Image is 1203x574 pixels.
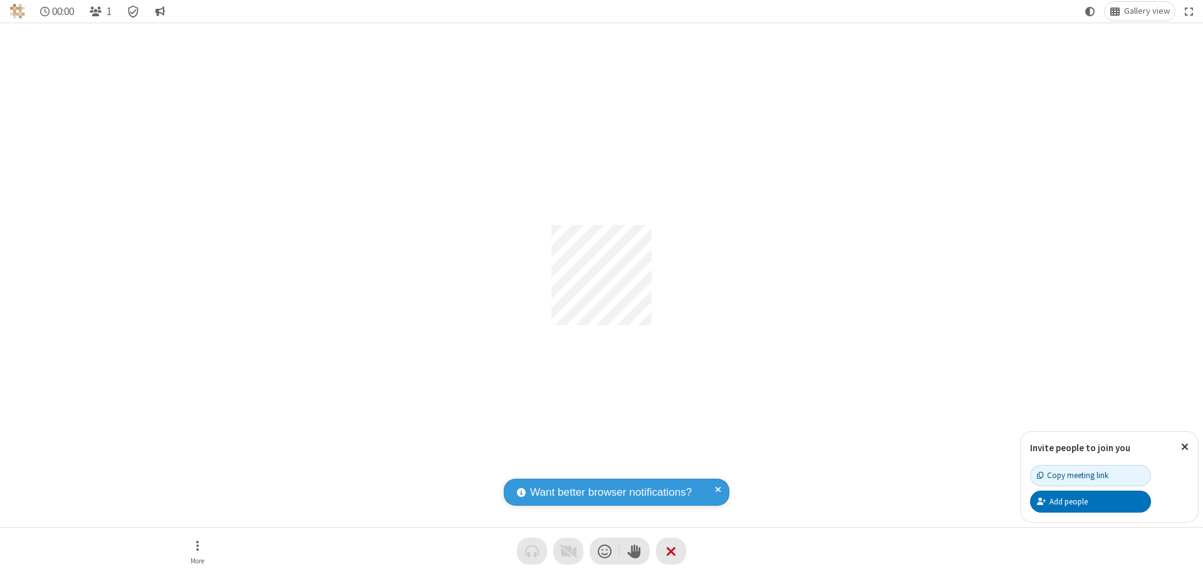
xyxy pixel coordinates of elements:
[107,6,112,18] span: 1
[190,557,204,565] span: More
[1180,2,1199,21] button: Fullscreen
[1172,432,1198,462] button: Close popover
[1105,2,1175,21] button: Change layout
[1030,491,1151,512] button: Add people
[590,538,620,565] button: Send a reaction
[52,6,74,18] span: 00:00
[553,538,583,565] button: Video
[1030,442,1130,454] label: Invite people to join you
[1124,6,1170,16] span: Gallery view
[656,538,686,565] button: End or leave meeting
[517,538,547,565] button: Audio problem - check your Internet connection or call by phone
[35,2,80,21] div: Timer
[150,2,170,21] button: Conversation
[84,2,117,21] button: Open participant list
[1080,2,1100,21] button: Using system theme
[620,538,650,565] button: Raise hand
[1030,465,1151,486] button: Copy meeting link
[122,2,145,21] div: Meeting details Encryption enabled
[10,4,25,19] img: QA Selenium DO NOT DELETE OR CHANGE
[179,533,216,569] button: Open menu
[1037,469,1108,481] div: Copy meeting link
[530,484,692,501] span: Want better browser notifications?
